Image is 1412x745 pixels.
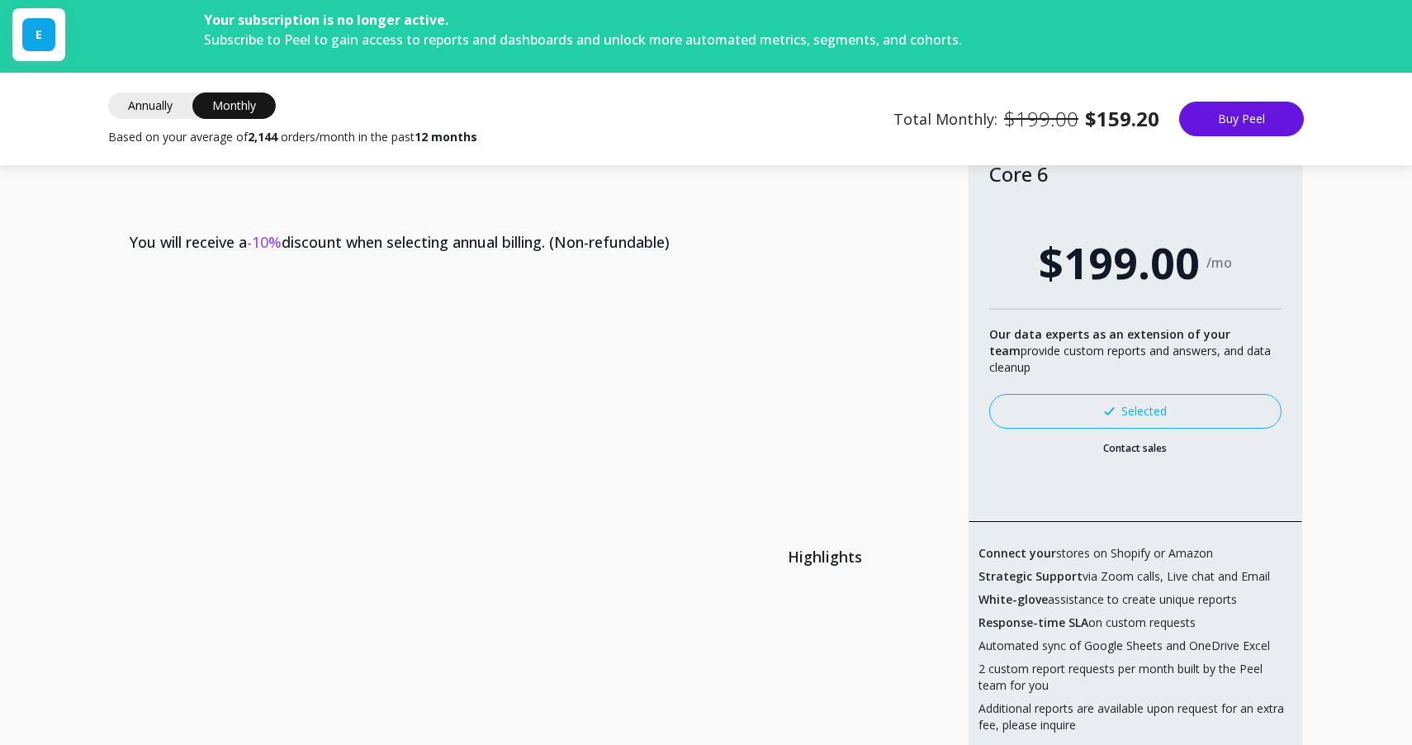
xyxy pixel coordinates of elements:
[989,326,1230,358] b: Our data experts as an extension of your team
[108,129,477,145] span: Based on your average of orders/month in the past
[108,93,192,119] span: Annually
[978,568,1270,585] span: via Zoom calls, Live chat and Email
[1104,407,1115,415] img: svg+xml;base64,PHN2ZyB3aWR0aD0iMTMiIGhlaWdodD0iMTAiIHZpZXdCb3g9IjAgMCAxMyAxMCIgZmlsbD0ibm9uZSIgeG...
[1085,106,1159,132] b: $159.20
[36,26,42,43] span: E
[1104,403,1167,420] div: Selected
[989,164,1282,184] div: Core 6
[978,638,1270,654] span: Automated sync of Google Sheets and OneDrive Excel
[978,591,1048,607] b: White-glove
[989,442,1282,455] a: Contact sales
[248,129,277,145] b: 2,144
[1179,102,1304,136] button: Buy Peel
[247,232,282,252] span: -10%
[978,545,1056,561] b: Connect your
[978,568,1083,584] b: Strategic Support
[893,106,1159,132] span: Total Monthly:
[1004,106,1078,132] p: $199.00
[978,545,1213,562] span: stores on Shopify or Amazon
[1206,254,1232,271] span: /mo
[978,615,1088,630] b: Response-time SLA
[978,700,1292,733] span: Additional reports are available upon request for an extra fee, please inquire
[192,93,276,119] span: Monthly
[1039,230,1200,295] span: $199.00
[415,129,477,145] b: 12 months
[978,615,1196,631] span: on custom requests
[978,591,1237,608] span: assistance to create unique reports
[204,31,962,49] span: Subscribe to Peel to gain access to reports and dashboards and unlock more automated metrics, seg...
[989,326,1271,375] span: provide custom reports and answers, and data cleanup
[204,11,448,29] span: Your subscription is no longer active.
[978,661,1292,694] span: 2 custom report requests per month built by the Peel team for you
[110,204,969,280] th: You will receive a discount when selecting annual billing. (Non-refundable)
